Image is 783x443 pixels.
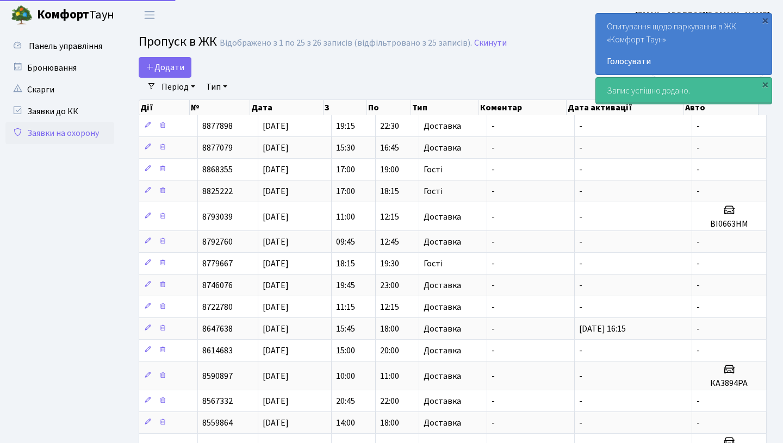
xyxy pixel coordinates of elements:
[424,372,461,380] span: Доставка
[263,417,289,429] span: [DATE]
[380,395,399,407] span: 22:00
[139,32,217,51] span: Пропуск в ЖК
[263,345,289,357] span: [DATE]
[492,258,495,270] span: -
[697,258,700,270] span: -
[263,164,289,176] span: [DATE]
[380,164,399,176] span: 19:00
[492,236,495,248] span: -
[579,142,582,154] span: -
[11,4,33,26] img: logo.png
[697,185,700,197] span: -
[202,417,233,429] span: 8559864
[202,236,233,248] span: 8792760
[492,417,495,429] span: -
[37,6,114,24] span: Таун
[336,185,355,197] span: 17:00
[139,100,190,115] th: Дії
[492,164,495,176] span: -
[380,258,399,270] span: 19:30
[5,57,114,79] a: Бронювання
[146,61,184,73] span: Додати
[336,279,355,291] span: 19:45
[5,35,114,57] a: Панель управління
[202,323,233,335] span: 8647638
[263,236,289,248] span: [DATE]
[336,164,355,176] span: 17:00
[579,120,582,132] span: -
[579,370,582,382] span: -
[607,55,761,68] a: Голосувати
[5,79,114,101] a: Скарги
[579,417,582,429] span: -
[202,395,233,407] span: 8567332
[220,38,472,48] div: Відображено з 1 по 25 з 26 записів (відфільтровано з 25 записів).
[202,301,233,313] span: 8722780
[579,323,626,335] span: [DATE] 16:15
[684,100,759,115] th: Авто
[579,211,582,223] span: -
[474,38,507,48] a: Скинути
[579,164,582,176] span: -
[367,100,411,115] th: По
[263,323,289,335] span: [DATE]
[411,100,479,115] th: Тип
[202,185,233,197] span: 8825222
[202,211,233,223] span: 8793039
[579,185,582,197] span: -
[492,185,495,197] span: -
[579,345,582,357] span: -
[336,258,355,270] span: 18:15
[424,303,461,311] span: Доставка
[635,9,770,22] a: [EMAIL_ADDRESS][DOMAIN_NAME]
[336,417,355,429] span: 14:00
[760,79,770,90] div: ×
[139,57,191,78] a: Додати
[697,164,700,176] span: -
[567,100,684,115] th: Дата активації
[424,259,443,268] span: Гості
[336,323,355,335] span: 15:45
[336,236,355,248] span: 09:45
[263,301,289,313] span: [DATE]
[202,142,233,154] span: 8877079
[697,236,700,248] span: -
[336,370,355,382] span: 10:00
[380,301,399,313] span: 12:15
[380,142,399,154] span: 16:45
[492,301,495,313] span: -
[5,101,114,122] a: Заявки до КК
[424,122,461,130] span: Доставка
[157,78,200,96] a: Період
[136,6,163,24] button: Переключити навігацію
[697,323,700,335] span: -
[202,345,233,357] span: 8614683
[263,395,289,407] span: [DATE]
[697,417,700,429] span: -
[380,279,399,291] span: 23:00
[492,142,495,154] span: -
[380,120,399,132] span: 22:30
[263,211,289,223] span: [DATE]
[263,370,289,382] span: [DATE]
[424,238,461,246] span: Доставка
[492,120,495,132] span: -
[579,236,582,248] span: -
[697,301,700,313] span: -
[190,100,250,115] th: №
[380,185,399,197] span: 18:15
[424,325,461,333] span: Доставка
[336,120,355,132] span: 19:15
[697,142,700,154] span: -
[380,323,399,335] span: 18:00
[202,370,233,382] span: 8590897
[492,211,495,223] span: -
[250,100,324,115] th: Дата
[635,9,770,21] b: [EMAIL_ADDRESS][DOMAIN_NAME]
[263,142,289,154] span: [DATE]
[579,258,582,270] span: -
[697,279,700,291] span: -
[336,142,355,154] span: 15:30
[380,236,399,248] span: 12:45
[492,370,495,382] span: -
